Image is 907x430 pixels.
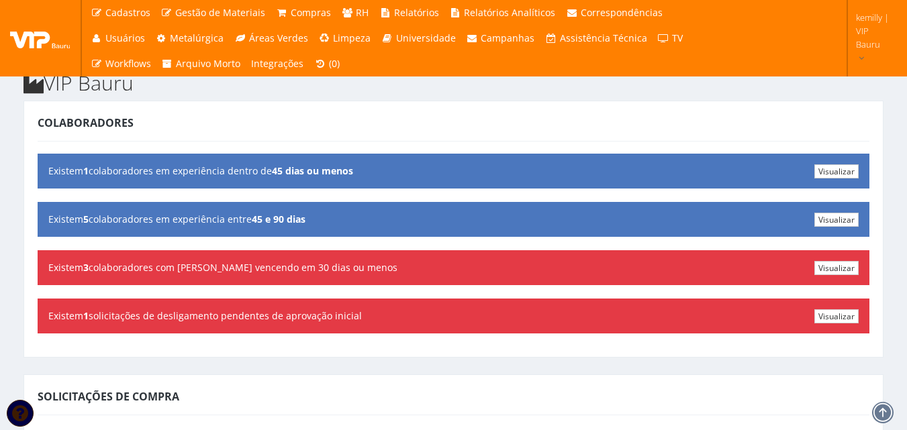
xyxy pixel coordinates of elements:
span: TV [672,32,683,44]
span: RH [356,6,369,19]
a: Visualizar [814,309,859,323]
b: 1 [83,164,89,177]
a: Visualizar [814,164,859,178]
span: Limpeza [333,32,371,44]
span: Relatórios [394,6,439,19]
span: Campanhas [481,32,534,44]
a: Arquivo Morto [156,51,246,76]
span: Arquivo Morto [176,57,240,70]
a: TV [653,25,689,51]
span: Cadastros [105,6,150,19]
a: Visualizar [814,213,859,227]
span: Solicitações de Compra [38,389,179,404]
div: Existem solicitações de desligamento pendentes de aprovação inicial [38,299,869,333]
b: 5 [83,213,89,225]
b: 45 e 90 dias [252,213,305,225]
span: Assistência Técnica [560,32,647,44]
a: Usuários [85,25,150,51]
a: Universidade [376,25,461,51]
a: Assistência Técnica [540,25,653,51]
span: (0) [329,57,340,70]
b: 1 [83,309,89,322]
a: Workflows [85,51,156,76]
div: Existem colaboradores em experiência dentro de [38,154,869,189]
span: Metalúrgica [170,32,224,44]
span: Relatórios Analíticos [464,6,555,19]
a: Integrações [246,51,309,76]
span: Correspondências [581,6,663,19]
a: Limpeza [314,25,377,51]
img: logo [10,28,70,48]
div: Existem colaboradores com [PERSON_NAME] vencendo em 30 dias ou menos [38,250,869,285]
b: 3 [83,261,89,274]
span: Áreas Verdes [249,32,308,44]
span: Gestão de Materiais [175,6,265,19]
h2: VIP Bauru [23,72,884,94]
span: Workflows [105,57,151,70]
b: 45 dias ou menos [272,164,353,177]
span: Integrações [251,57,303,70]
a: (0) [309,51,345,76]
span: Usuários [105,32,145,44]
span: Compras [291,6,331,19]
a: Visualizar [814,261,859,275]
span: Universidade [396,32,456,44]
span: Colaboradores [38,115,134,130]
a: Metalúrgica [150,25,230,51]
a: Áreas Verdes [229,25,314,51]
a: Campanhas [461,25,540,51]
div: Existem colaboradores em experiência entre [38,202,869,237]
span: kemilly | VIP Bauru [856,11,890,51]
